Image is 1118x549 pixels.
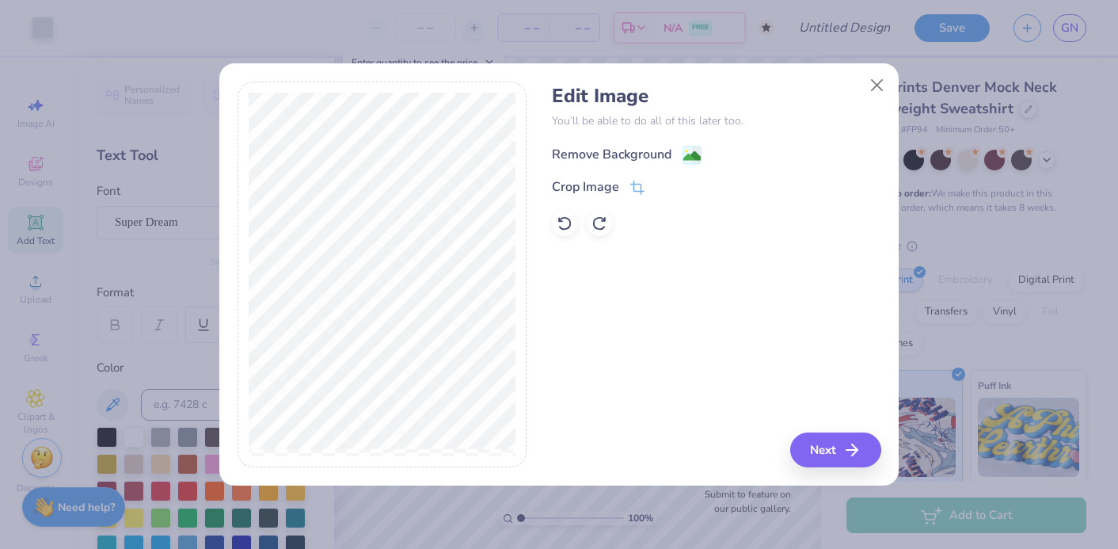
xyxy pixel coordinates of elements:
div: Remove Background [552,145,671,164]
button: Next [790,433,881,467]
div: Crop Image [552,177,619,196]
button: Close [862,71,892,101]
h4: Edit Image [552,85,880,108]
p: You’ll be able to do all of this later too. [552,112,880,129]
